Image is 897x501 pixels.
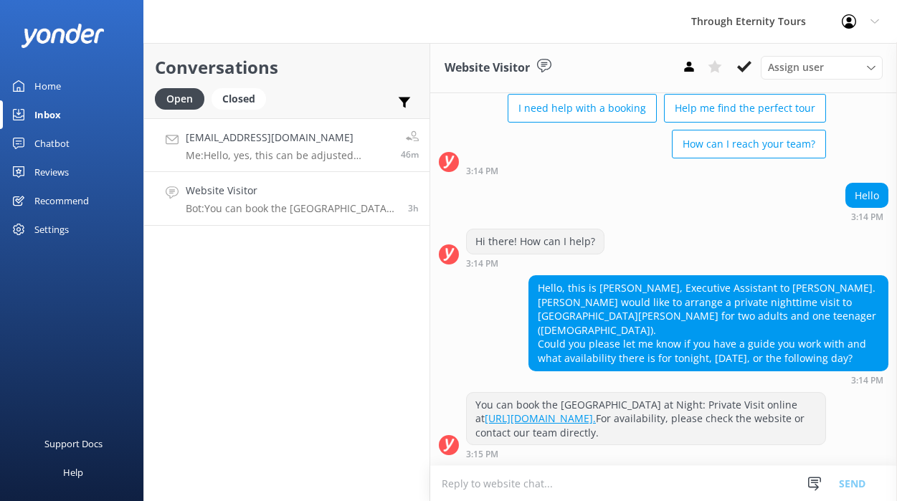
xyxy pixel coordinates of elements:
[508,94,657,123] button: I need help with a booking
[34,158,69,186] div: Reviews
[212,90,273,106] a: Closed
[851,213,883,221] strong: 3:14 PM
[664,94,826,123] button: Help me find the perfect tour
[408,202,419,214] span: 03:14pm 11-Aug-2025 (UTC +02:00) Europe/Amsterdam
[186,130,390,145] h4: [EMAIL_ADDRESS][DOMAIN_NAME]
[63,458,83,487] div: Help
[44,429,103,458] div: Support Docs
[466,259,498,268] strong: 3:14 PM
[466,166,826,176] div: 03:14pm 11-Aug-2025 (UTC +02:00) Europe/Amsterdam
[851,376,883,385] strong: 3:14 PM
[467,229,604,254] div: Hi there! How can I help?
[34,72,61,100] div: Home
[186,149,390,162] p: Me: Hello, yes, this can be adjusted (subject of ticketing availability).
[155,90,212,106] a: Open
[186,183,397,199] h4: Website Visitor
[445,59,530,77] h3: Website Visitor
[34,100,61,129] div: Inbox
[186,202,397,215] p: Bot: You can book the [GEOGRAPHIC_DATA] at Night: Private Visit online at [URL][DOMAIN_NAME]. For...
[155,88,204,110] div: Open
[34,215,69,244] div: Settings
[529,276,888,371] div: Hello, this is [PERSON_NAME], Executive Assistant to [PERSON_NAME]. [PERSON_NAME] would like to a...
[845,211,888,221] div: 03:14pm 11-Aug-2025 (UTC +02:00) Europe/Amsterdam
[528,375,888,385] div: 03:14pm 11-Aug-2025 (UTC +02:00) Europe/Amsterdam
[466,449,826,459] div: 03:15pm 11-Aug-2025 (UTC +02:00) Europe/Amsterdam
[144,172,429,226] a: Website VisitorBot:You can book the [GEOGRAPHIC_DATA] at Night: Private Visit online at [URL][DOM...
[22,24,104,47] img: yonder-white-logo.png
[672,130,826,158] button: How can I reach your team?
[34,186,89,215] div: Recommend
[155,54,419,81] h2: Conversations
[466,167,498,176] strong: 3:14 PM
[761,56,883,79] div: Assign User
[401,148,419,161] span: 06:13pm 11-Aug-2025 (UTC +02:00) Europe/Amsterdam
[466,258,604,268] div: 03:14pm 11-Aug-2025 (UTC +02:00) Europe/Amsterdam
[846,183,888,208] div: Hello
[768,59,824,75] span: Assign user
[144,118,429,172] a: [EMAIL_ADDRESS][DOMAIN_NAME]Me:Hello, yes, this can be adjusted (subject of ticketing availabilit...
[467,393,825,445] div: You can book the [GEOGRAPHIC_DATA] at Night: Private Visit online at For availability, please che...
[34,129,70,158] div: Chatbot
[212,88,266,110] div: Closed
[466,450,498,459] strong: 3:15 PM
[485,411,596,425] a: [URL][DOMAIN_NAME].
